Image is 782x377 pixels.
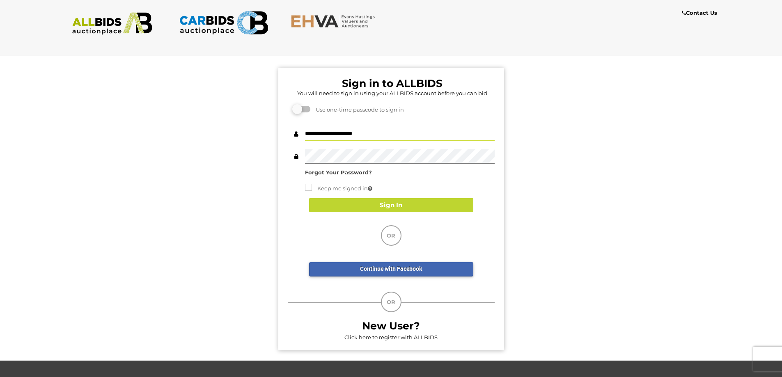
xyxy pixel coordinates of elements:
a: Continue with Facebook [309,262,473,276]
label: Keep me signed in [305,184,372,193]
a: Click here to register with ALLBIDS [344,334,438,340]
h5: You will need to sign in using your ALLBIDS account before you can bid [290,90,495,96]
div: OR [381,292,401,312]
b: Sign in to ALLBIDS [342,77,443,89]
img: CARBIDS.com.au [179,8,268,37]
button: Sign In [309,198,473,212]
span: Use one-time passcode to sign in [312,106,404,113]
img: ALLBIDS.com.au [68,12,157,35]
b: New User? [362,320,420,332]
img: EHVA.com.au [291,14,380,28]
b: Contact Us [682,9,717,16]
a: Contact Us [682,8,719,18]
div: OR [381,225,401,246]
a: Forgot Your Password? [305,169,372,176]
